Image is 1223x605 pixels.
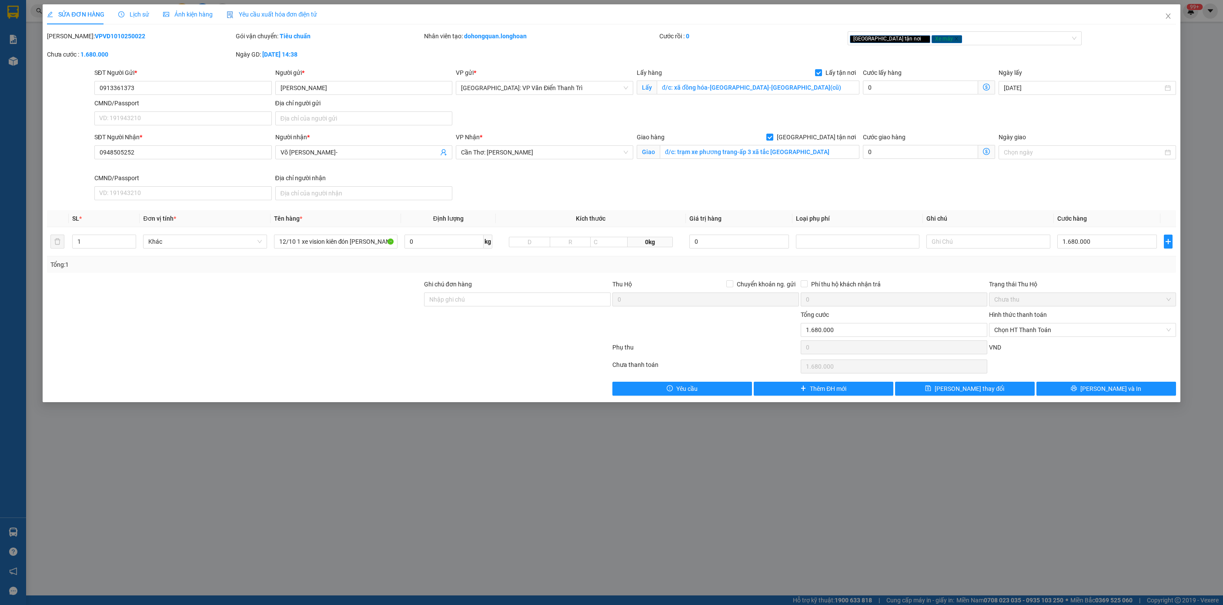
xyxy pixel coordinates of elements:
span: save [925,385,931,392]
div: Phụ thu [611,343,800,358]
span: [PERSON_NAME] và In [1080,384,1141,393]
span: kg [484,235,492,249]
span: close [922,37,927,41]
b: 0 [686,33,689,40]
div: Gói vận chuyển: [236,31,422,41]
input: Cước lấy hàng [863,81,978,94]
input: Giao tận nơi [660,145,859,159]
button: save[PERSON_NAME] thay đổi [895,382,1035,396]
span: 0kg [628,237,673,247]
div: SĐT Người Gửi [94,68,272,77]
div: Cước rồi : [659,31,846,41]
span: printer [1071,385,1077,392]
input: Ngày giao [1004,148,1163,157]
span: Khác [148,235,261,248]
input: Địa chỉ của người gửi [275,111,453,125]
span: exclamation-circle [667,385,673,392]
div: Trạng thái Thu Hộ [989,279,1176,289]
div: Người gửi [275,68,453,77]
span: Cước hàng [1057,215,1087,222]
button: plusThêm ĐH mới [754,382,893,396]
button: Close [1156,4,1180,29]
span: Giá trị hàng [689,215,722,222]
label: Cước giao hàng [863,134,906,141]
div: Ngày GD: [236,50,422,59]
label: Ngày lấy [999,69,1022,76]
span: Yêu cầu xuất hóa đơn điện tử [227,11,317,18]
div: CMND/Passport [94,98,272,108]
span: SL [72,215,79,222]
span: Chọn HT Thanh Toán [994,323,1170,336]
input: Địa chỉ của người nhận [275,186,453,200]
span: Xe máy [932,35,962,43]
span: SỬA ĐƠN HÀNG [47,11,104,18]
input: R [550,237,591,247]
span: Chưa thu [994,293,1170,306]
div: Chưa thanh toán [611,360,800,375]
span: Giao hàng [637,134,665,141]
div: SĐT Người Nhận [94,132,272,142]
span: Chuyển khoản ng. gửi [733,279,799,289]
span: Lấy hàng [637,69,662,76]
span: Thêm ĐH mới [810,384,846,393]
th: Loại phụ phí [792,210,923,227]
div: Địa chỉ người nhận [275,173,453,183]
b: [DATE] 14:38 [262,51,297,58]
button: plus [1164,235,1172,249]
span: dollar-circle [983,84,990,91]
span: [GEOGRAPHIC_DATA] tận nơi [850,35,930,43]
span: close [954,37,959,41]
span: Đơn vị tính [143,215,176,222]
span: edit [47,11,53,17]
label: Hình thức thanh toán [989,311,1047,318]
span: clock-circle [118,11,124,17]
div: Chưa cước : [47,50,234,59]
button: delete [50,235,64,249]
span: Lịch sử [118,11,149,18]
span: [PERSON_NAME] thay đổi [935,384,1004,393]
span: Phí thu hộ khách nhận trả [808,279,884,289]
button: printer[PERSON_NAME] và In [1036,382,1176,396]
span: Tên hàng [274,215,302,222]
span: plus [800,385,806,392]
input: Ghi Chú [926,235,1050,249]
div: VP gửi [456,68,633,77]
input: VD: Bàn, Ghế [274,235,398,249]
button: exclamation-circleYêu cầu [612,382,752,396]
label: Ghi chú đơn hàng [424,281,472,288]
div: [PERSON_NAME]: [47,31,234,41]
span: Lấy [637,81,657,94]
div: CMND/Passport [94,173,272,183]
span: Yêu cầu [676,384,698,393]
b: Tiêu chuẩn [280,33,311,40]
input: C [590,237,627,247]
span: Giao [637,145,660,159]
span: picture [163,11,169,17]
span: VP Nhận [456,134,480,141]
span: close [1165,13,1172,20]
input: Ghi chú đơn hàng [424,292,611,306]
span: user-add [440,149,447,156]
div: Địa chỉ người gửi [275,98,453,108]
span: dollar-circle [983,148,990,155]
span: Cần Thơ: Kho Ninh Kiều [461,146,628,159]
b: VPVD1010250022 [95,33,145,40]
input: Cước giao hàng [863,145,978,159]
b: 1.680.000 [80,51,108,58]
span: [GEOGRAPHIC_DATA] tận nơi [773,132,859,142]
input: Ngày lấy [1004,83,1163,93]
span: Thu Hộ [612,281,632,288]
label: Ngày giao [999,134,1026,141]
img: icon [227,11,234,18]
div: Người nhận [275,132,453,142]
span: Tổng cước [801,311,829,318]
span: VND [989,344,1001,351]
span: Ảnh kiện hàng [163,11,213,18]
span: Hà Nội: VP Văn Điển Thanh Trì [461,81,628,94]
span: Kích thước [576,215,605,222]
span: Định lượng [433,215,464,222]
input: D [509,237,550,247]
input: Lấy tận nơi [657,81,859,94]
span: plus [1164,238,1172,245]
div: Tổng: 1 [50,260,471,269]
